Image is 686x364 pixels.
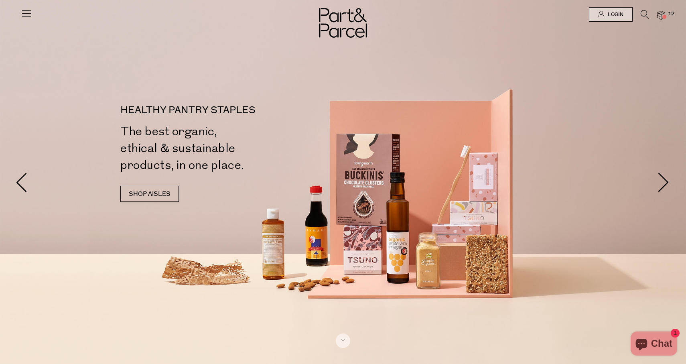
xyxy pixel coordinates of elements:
inbox-online-store-chat: Shopify online store chat [628,331,680,358]
a: SHOP AISLES [120,186,179,202]
a: 12 [657,11,665,19]
span: 12 [666,10,676,18]
h2: The best organic, ethical & sustainable products, in one place. [120,123,346,174]
p: HEALTHY PANTRY STAPLES [120,106,346,115]
a: Login [589,7,633,22]
span: Login [606,11,623,18]
img: Part&Parcel [319,8,367,38]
